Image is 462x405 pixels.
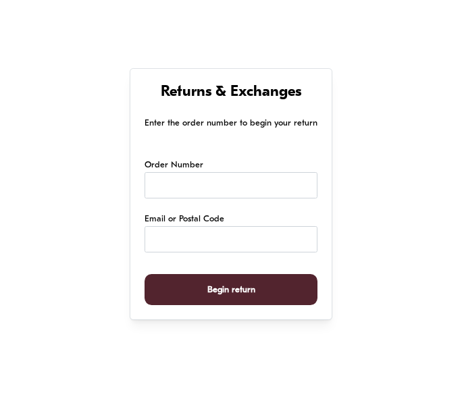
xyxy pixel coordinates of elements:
[145,274,317,306] button: Begin return
[145,213,224,226] label: Email or Postal Code
[145,116,317,130] p: Enter the order number to begin your return
[145,83,317,103] h1: Returns & Exchanges
[145,159,203,172] label: Order Number
[207,275,255,305] span: Begin return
